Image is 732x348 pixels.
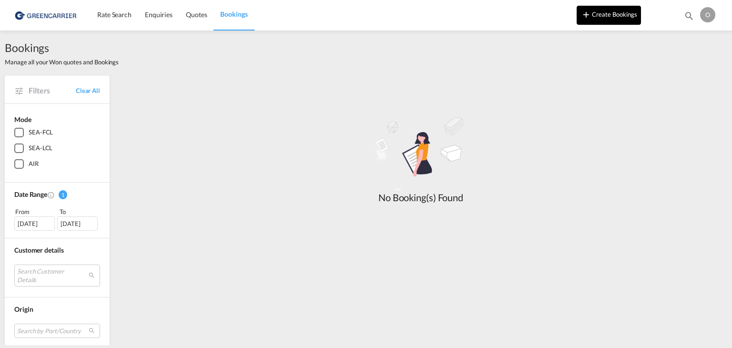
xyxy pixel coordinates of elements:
[29,159,39,169] div: AIR
[145,10,173,19] span: Enquiries
[14,246,100,255] div: Customer details
[97,10,132,19] span: Rate Search
[5,58,119,66] span: Manage all your Won quotes and Bookings
[349,191,492,204] div: No Booking(s) Found
[14,159,100,169] md-checkbox: AIR
[47,191,55,199] md-icon: Created On
[29,85,76,96] span: Filters
[220,10,247,18] span: Bookings
[700,7,715,22] div: O
[59,190,67,199] span: 1
[14,4,79,26] img: 1378a7308afe11ef83610d9e779c6b34.png
[684,10,694,25] div: icon-magnify
[29,143,52,153] div: SEA-LCL
[76,86,100,95] a: Clear All
[59,207,101,216] div: To
[577,6,641,25] button: icon-plus 400-fgCreate Bookings
[14,305,33,313] span: Origin
[14,216,55,231] div: [DATE]
[580,9,592,20] md-icon: icon-plus 400-fg
[14,207,100,231] span: From To [DATE][DATE]
[684,10,694,21] md-icon: icon-magnify
[14,143,100,153] md-checkbox: SEA-LCL
[14,115,31,123] span: Mode
[14,305,100,314] div: Origin
[14,207,56,216] div: From
[29,128,53,137] div: SEA-FCL
[57,216,98,231] div: [DATE]
[5,40,119,55] span: Bookings
[186,10,207,19] span: Quotes
[349,112,492,191] md-icon: assets/icons/custom/empty_shipments.svg
[14,128,100,137] md-checkbox: SEA-FCL
[14,190,47,198] span: Date Range
[14,246,63,254] span: Customer details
